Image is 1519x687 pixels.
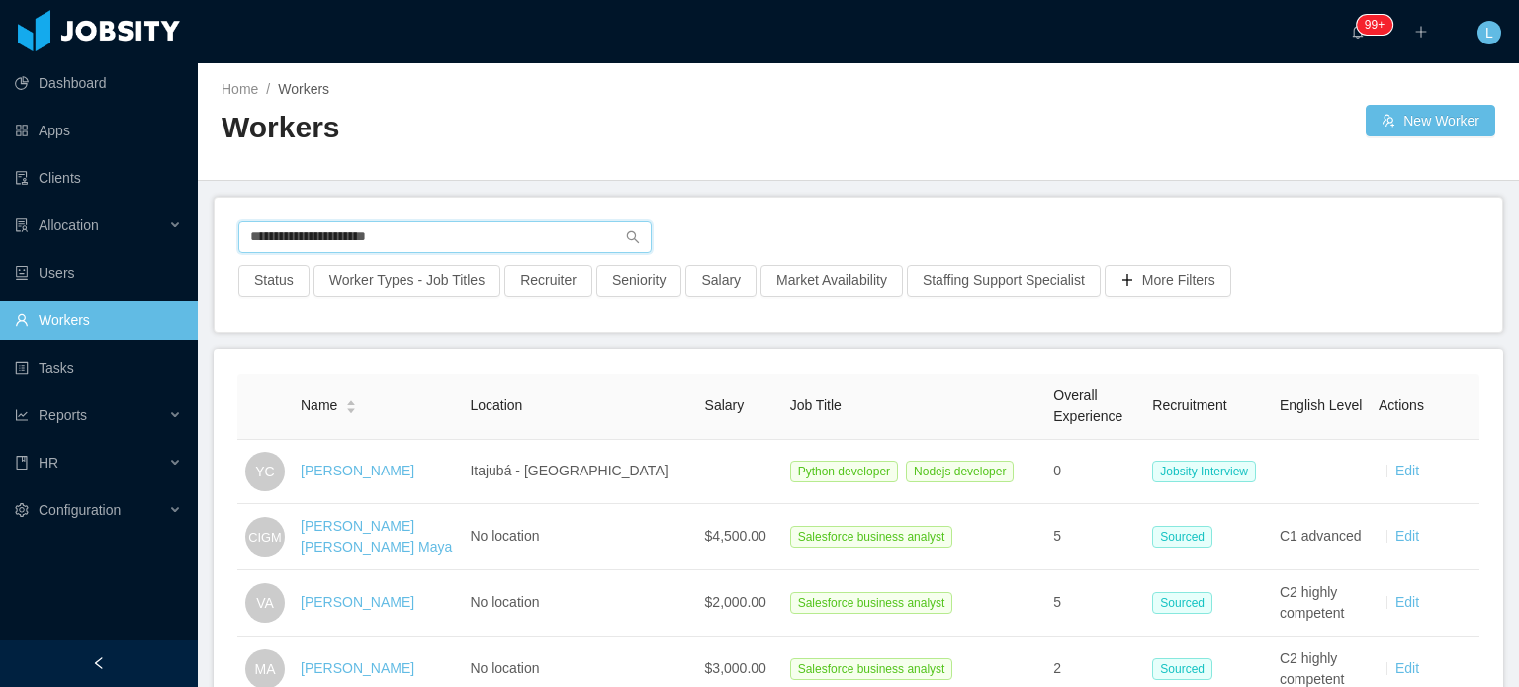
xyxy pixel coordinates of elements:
[462,504,696,570] td: No location
[1045,504,1144,570] td: 5
[15,111,182,150] a: icon: appstoreApps
[470,397,522,413] span: Location
[39,502,121,518] span: Configuration
[1045,440,1144,504] td: 0
[790,526,953,548] span: Salesforce business analyst
[313,265,500,297] button: Worker Types - Job Titles
[760,265,903,297] button: Market Availability
[790,397,842,413] span: Job Title
[266,81,270,97] span: /
[906,461,1014,482] span: Nodejs developer
[346,398,357,404] i: icon: caret-up
[705,660,766,676] span: $3,000.00
[255,452,274,491] span: YC
[39,455,58,471] span: HR
[301,463,414,478] a: [PERSON_NAME]
[1152,528,1220,544] a: Sourced
[790,592,953,614] span: Salesforce business analyst
[1395,594,1419,610] a: Edit
[790,461,898,482] span: Python developer
[705,397,745,413] span: Salary
[256,583,274,623] span: VA
[1351,25,1365,39] i: icon: bell
[15,301,182,340] a: icon: userWorkers
[1152,397,1226,413] span: Recruitment
[346,405,357,411] i: icon: caret-down
[301,594,414,610] a: [PERSON_NAME]
[1152,463,1264,478] a: Jobsity Interview
[462,570,696,637] td: No location
[15,348,182,387] a: icon: profileTasks
[626,230,640,244] i: icon: search
[705,594,766,610] span: $2,000.00
[1152,526,1212,548] span: Sourced
[705,528,766,544] span: $4,500.00
[1045,570,1144,637] td: 5
[1105,265,1231,297] button: icon: plusMore Filters
[907,265,1101,297] button: Staffing Support Specialist
[222,81,258,97] a: Home
[790,658,953,680] span: Salesforce business analyst
[504,265,592,297] button: Recruiter
[1395,463,1419,478] a: Edit
[15,503,29,517] i: icon: setting
[301,518,452,555] a: [PERSON_NAME] [PERSON_NAME] Maya
[15,253,182,293] a: icon: robotUsers
[1395,660,1419,676] a: Edit
[238,265,310,297] button: Status
[278,81,329,97] span: Workers
[15,408,29,422] i: icon: line-chart
[345,397,357,411] div: Sort
[15,63,182,103] a: icon: pie-chartDashboard
[1379,397,1424,413] span: Actions
[1272,570,1371,637] td: C2 highly competent
[1414,25,1428,39] i: icon: plus
[1152,592,1212,614] span: Sourced
[1366,105,1495,136] button: icon: usergroup-addNew Worker
[222,108,858,148] h2: Workers
[301,660,414,676] a: [PERSON_NAME]
[1485,21,1493,44] span: L
[15,456,29,470] i: icon: book
[596,265,681,297] button: Seniority
[15,218,29,232] i: icon: solution
[1357,15,1392,35] sup: 1921
[39,407,87,423] span: Reports
[1272,504,1371,570] td: C1 advanced
[1280,397,1362,413] span: English Level
[301,395,337,416] span: Name
[685,265,757,297] button: Salary
[15,158,182,198] a: icon: auditClients
[1152,594,1220,610] a: Sourced
[1053,387,1122,424] span: Overall Experience
[1152,461,1256,482] span: Jobsity Interview
[1395,528,1419,544] a: Edit
[1152,660,1220,676] a: Sourced
[248,518,281,555] span: CIGM
[462,440,696,504] td: Itajubá - [GEOGRAPHIC_DATA]
[1152,658,1212,680] span: Sourced
[39,217,99,233] span: Allocation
